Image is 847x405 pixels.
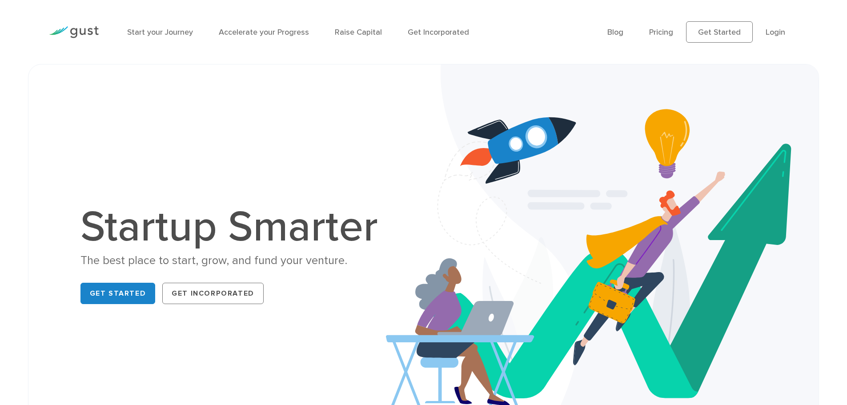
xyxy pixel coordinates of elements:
[80,253,387,269] div: The best place to start, grow, and fund your venture.
[80,283,156,304] a: Get Started
[49,26,99,38] img: Gust Logo
[408,28,469,37] a: Get Incorporated
[607,28,623,37] a: Blog
[219,28,309,37] a: Accelerate your Progress
[649,28,673,37] a: Pricing
[686,21,753,43] a: Get Started
[766,28,785,37] a: Login
[162,283,264,304] a: Get Incorporated
[335,28,382,37] a: Raise Capital
[80,206,387,249] h1: Startup Smarter
[127,28,193,37] a: Start your Journey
